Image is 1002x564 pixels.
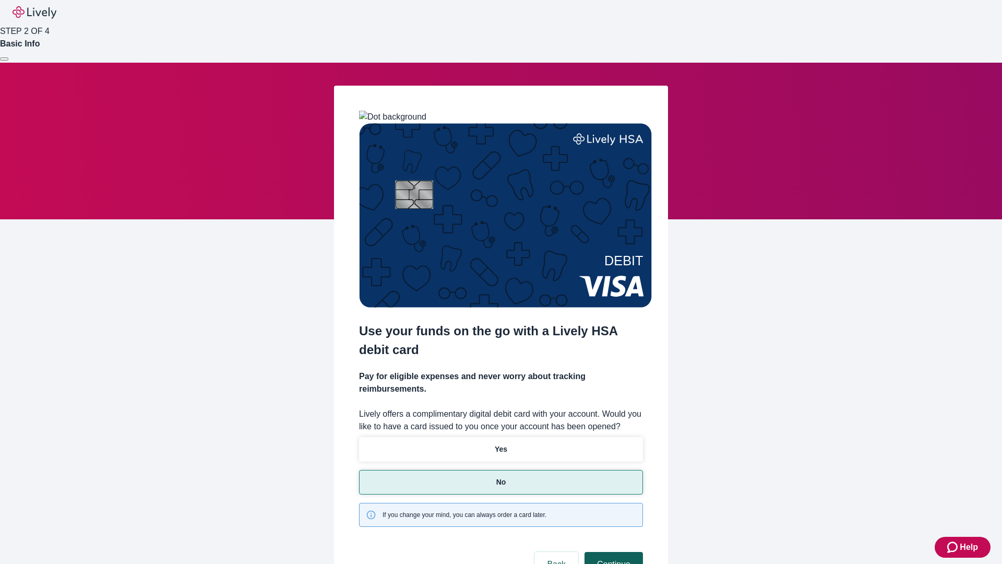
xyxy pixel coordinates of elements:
span: Help [960,541,978,554]
button: Zendesk support iconHelp [935,537,991,558]
h2: Use your funds on the go with a Lively HSA debit card [359,322,643,359]
img: Debit card [359,123,652,308]
label: Lively offers a complimentary digital debit card with your account. Would you like to have a card... [359,408,643,433]
p: Yes [495,444,507,455]
button: Yes [359,437,643,462]
svg: Zendesk support icon [947,541,960,554]
img: Lively [13,6,56,19]
h4: Pay for eligible expenses and never worry about tracking reimbursements. [359,370,643,395]
img: Dot background [359,111,426,123]
span: If you change your mind, you can always order a card later. [383,510,546,520]
p: No [496,477,506,488]
button: No [359,470,643,495]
